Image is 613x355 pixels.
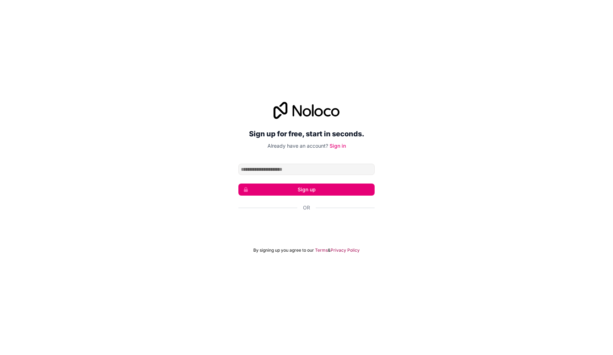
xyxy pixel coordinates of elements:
span: Or [303,204,310,211]
a: Privacy Policy [331,247,360,253]
h2: Sign up for free, start in seconds. [238,127,375,140]
a: Sign in [330,143,346,149]
span: & [328,247,331,253]
span: By signing up you agree to our [253,247,314,253]
a: Terms [315,247,328,253]
span: Already have an account? [267,143,328,149]
input: Email address [238,164,375,175]
button: Sign up [238,184,375,196]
